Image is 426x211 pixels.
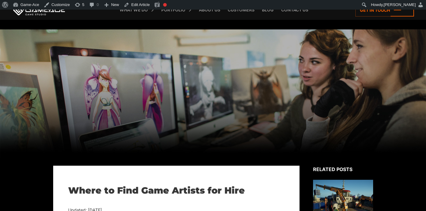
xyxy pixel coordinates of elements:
[355,4,414,17] a: Get in touch
[68,185,285,196] h1: Where to Find Game Artists for Hire
[384,2,416,7] span: [PERSON_NAME]
[313,166,373,173] div: Related posts
[163,3,167,7] div: Focus keyphrase not set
